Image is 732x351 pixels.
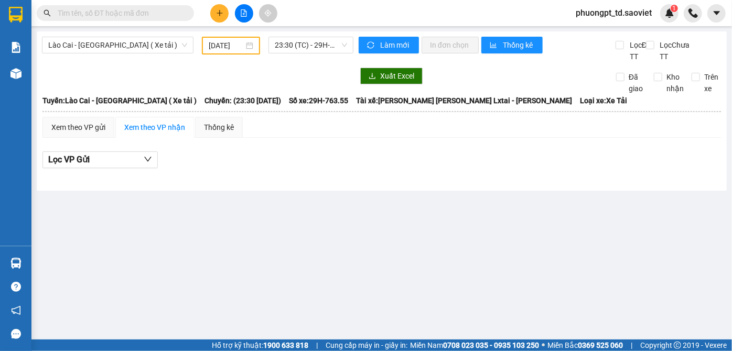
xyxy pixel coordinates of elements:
span: 23:30 (TC) - 29H-763.55 [275,37,347,53]
span: copyright [674,342,681,349]
span: sync [367,41,376,50]
span: Lào Cai - Hà Nội ( Xe tải ) [48,37,187,53]
span: ⚪️ [542,343,545,347]
span: | [316,339,318,351]
input: 22/11/2022 [209,40,244,51]
span: Trên xe [700,71,723,94]
button: downloadXuất Excel [360,68,423,84]
div: Xem theo VP gửi [51,122,105,133]
button: caret-down [707,4,726,23]
span: Hỗ trợ kỹ thuật: [212,339,308,351]
button: aim [259,4,277,23]
span: question-circle [11,282,21,292]
button: file-add [235,4,253,23]
span: | [631,339,632,351]
span: Lọc Chưa TT [656,39,692,62]
span: down [144,155,152,163]
span: caret-down [712,8,722,18]
strong: 1900 633 818 [263,341,308,349]
span: Chuyến: (23:30 [DATE]) [204,95,281,106]
button: In đơn chọn [422,37,479,53]
img: phone-icon [688,8,698,18]
input: Tìm tên, số ĐT hoặc mã đơn [58,7,181,19]
span: Đã giao [625,71,647,94]
span: notification [11,305,21,315]
strong: 0369 525 060 [578,341,623,349]
img: warehouse-icon [10,258,21,269]
button: Lọc VP Gửi [42,151,158,168]
span: phuongpt_td.saoviet [567,6,660,19]
span: 1 [672,5,676,12]
span: download [369,72,376,81]
span: file-add [240,9,247,17]
button: bar-chartThống kê [481,37,543,53]
strong: 0708 023 035 - 0935 103 250 [443,341,539,349]
span: Thống kê [503,39,534,51]
span: Cung cấp máy in - giấy in: [326,339,407,351]
span: Lọc VP Gửi [48,153,90,166]
span: Miền Bắc [547,339,623,351]
span: plus [216,9,223,17]
span: Lọc Đã TT [626,39,653,62]
span: aim [264,9,272,17]
img: warehouse-icon [10,68,21,79]
span: bar-chart [490,41,499,50]
img: logo-vxr [9,7,23,23]
span: Làm mới [380,39,411,51]
sup: 1 [671,5,678,12]
button: plus [210,4,229,23]
img: solution-icon [10,42,21,53]
div: Xem theo VP nhận [124,122,185,133]
span: search [44,9,51,17]
span: Tài xế: [PERSON_NAME] [PERSON_NAME] Lxtai - [PERSON_NAME] [356,95,572,106]
button: syncLàm mới [359,37,419,53]
span: Loại xe: Xe Tải [580,95,627,106]
span: Số xe: 29H-763.55 [289,95,348,106]
span: Miền Nam [410,339,539,351]
div: Thống kê [204,122,234,133]
img: icon-new-feature [665,8,674,18]
span: Kho nhận [662,71,688,94]
b: Tuyến: Lào Cai - [GEOGRAPHIC_DATA] ( Xe tải ) [42,96,197,105]
span: Xuất Excel [380,70,414,82]
span: message [11,329,21,339]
